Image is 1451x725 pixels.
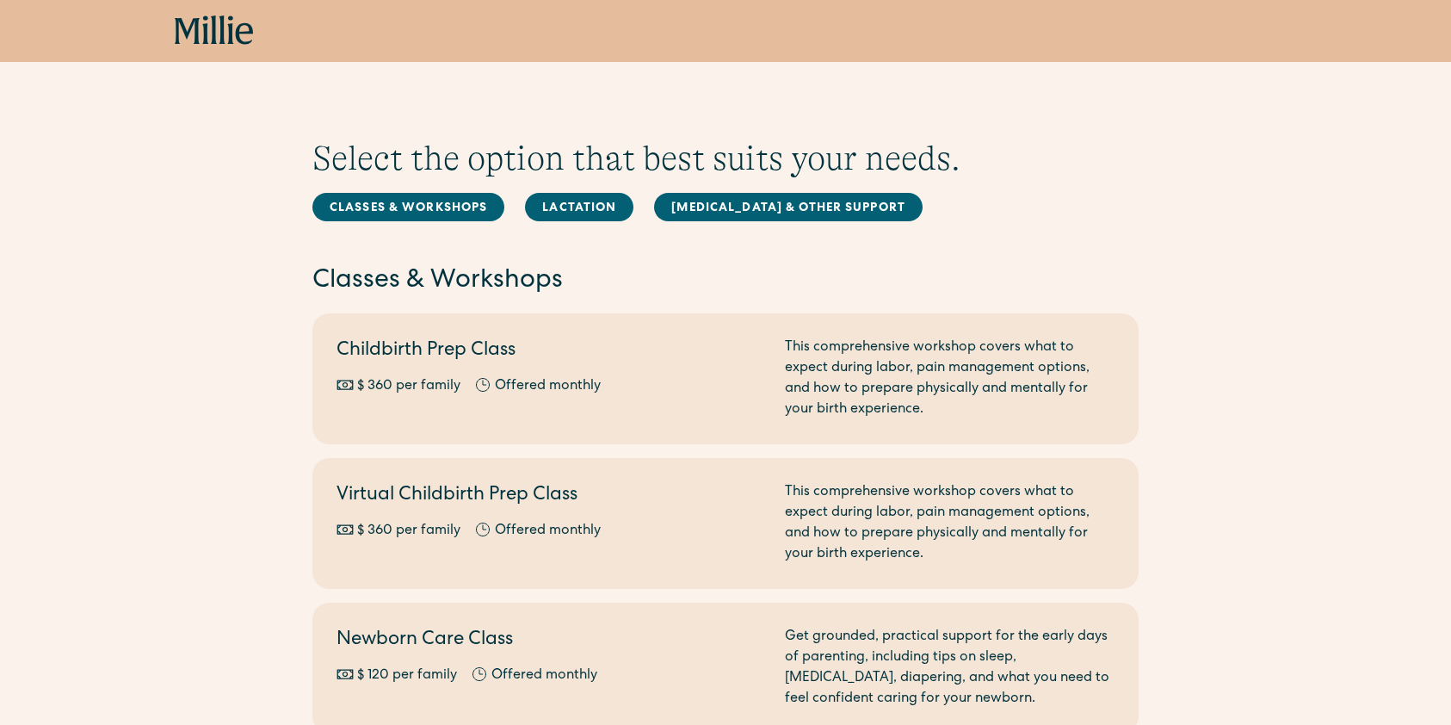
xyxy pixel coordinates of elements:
h2: Classes & Workshops [312,263,1139,300]
a: Childbirth Prep Class$ 360 per familyOffered monthlyThis comprehensive workshop covers what to ex... [312,313,1139,444]
div: This comprehensive workshop covers what to expect during labor, pain management options, and how ... [785,338,1114,420]
div: This comprehensive workshop covers what to expect during labor, pain management options, and how ... [785,482,1114,565]
h2: Childbirth Prep Class [337,338,764,366]
div: Offered monthly [491,666,597,686]
h2: Virtual Childbirth Prep Class [337,482,764,511]
a: [MEDICAL_DATA] & Other Support [654,193,923,221]
div: $ 360 per family [357,521,460,542]
a: Virtual Childbirth Prep Class$ 360 per familyOffered monthlyThis comprehensive workshop covers wh... [312,458,1139,589]
div: Get grounded, practical support for the early days of parenting, including tips on sleep, [MEDICA... [785,627,1114,710]
div: $ 360 per family [357,376,460,397]
a: Lactation [525,193,633,221]
div: Offered monthly [495,376,601,397]
a: Classes & Workshops [312,193,504,221]
div: $ 120 per family [357,666,457,686]
div: Offered monthly [495,521,601,542]
h2: Newborn Care Class [337,627,764,655]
